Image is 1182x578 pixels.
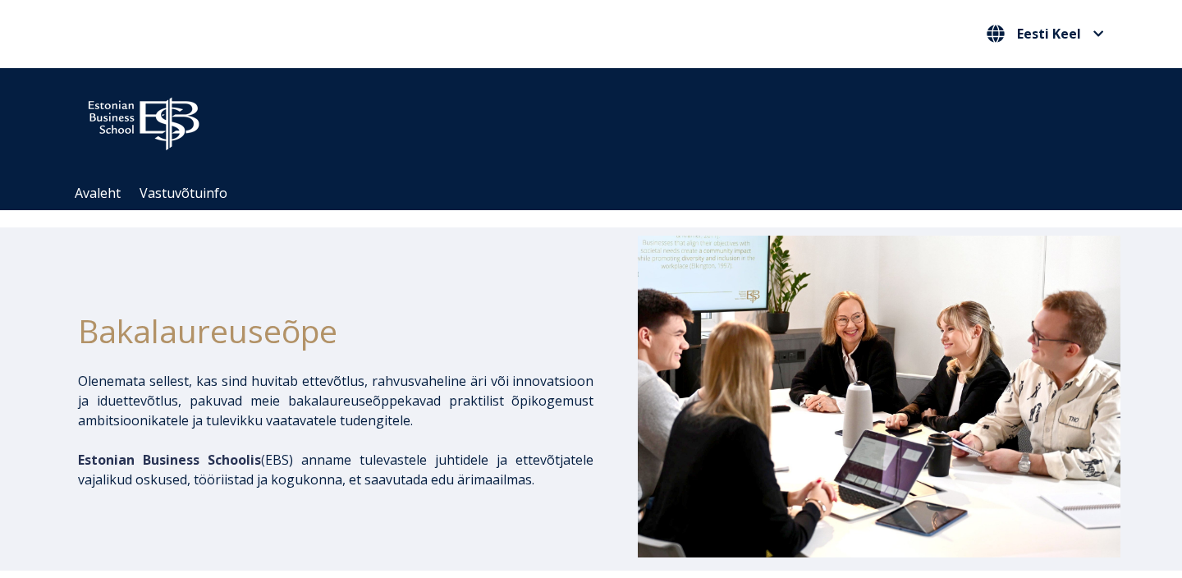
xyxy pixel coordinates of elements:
[638,236,1120,557] img: Bakalaureusetudengid
[140,184,227,202] a: Vastuvõtuinfo
[78,451,265,469] span: (
[78,450,593,489] p: EBS) anname tulevastele juhtidele ja ettevõtjatele vajalikud oskused, tööriistad ja kogukonna, et...
[983,21,1108,47] button: Eesti Keel
[78,451,261,469] span: Estonian Business Schoolis
[66,177,1133,210] div: Navigation Menu
[78,306,593,355] h1: Bakalaureuseõpe
[983,21,1108,48] nav: Vali oma keel
[75,184,121,202] a: Avaleht
[1017,27,1081,40] span: Eesti Keel
[78,371,593,430] p: Olenemata sellest, kas sind huvitab ettevõtlus, rahvusvaheline äri või innovatsioon ja iduettevõt...
[74,85,213,155] img: ebs_logo2016_white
